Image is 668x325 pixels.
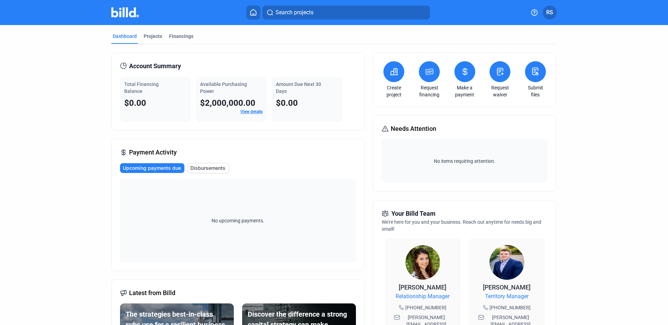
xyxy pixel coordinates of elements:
a: Request waiver [488,84,512,98]
span: $0.00 [124,98,146,108]
button: Disbursements [187,163,229,173]
span: [PERSON_NAME] [399,284,446,291]
span: Latest from Billd [129,288,175,298]
span: [PHONE_NUMBER] [405,304,446,311]
span: RS [546,8,553,17]
span: [PERSON_NAME] [483,284,531,291]
span: We're here for you and your business. Reach out anytime for needs big and small! [382,219,541,232]
button: RS [543,6,557,19]
span: Total Financing Balance [124,81,159,94]
span: Available Purchasing Power [200,81,247,94]
span: Needs Attention [391,124,436,134]
span: $2,000,000.00 [200,98,255,108]
span: Relationship Manager [396,292,450,301]
span: Account Summary [129,61,181,71]
span: Amount Due Next 30 Days [276,81,321,94]
button: Upcoming payments due [120,163,184,173]
span: Upcoming payments due [123,165,181,172]
a: Submit files [523,84,548,98]
button: Search projects [262,6,430,19]
div: Projects [144,33,162,40]
img: Relationship Manager [405,245,440,280]
span: [PHONE_NUMBER] [490,304,531,311]
span: Disbursements [190,165,225,172]
div: Dashboard [113,33,137,40]
img: Territory Manager [490,245,524,280]
div: Financings [169,33,193,40]
span: $0.00 [276,98,298,108]
a: View details [240,109,263,114]
span: Payment Activity [129,148,177,157]
img: Billd Company Logo [111,7,139,17]
a: Make a payment [453,84,477,98]
a: Create project [382,84,406,98]
span: Search projects [276,8,313,17]
a: Request financing [417,84,442,98]
span: No upcoming payments. [207,217,269,224]
span: Your Billd Team [391,209,436,219]
span: No items requiring attention. [384,158,544,165]
span: Territory Manager [485,292,528,301]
